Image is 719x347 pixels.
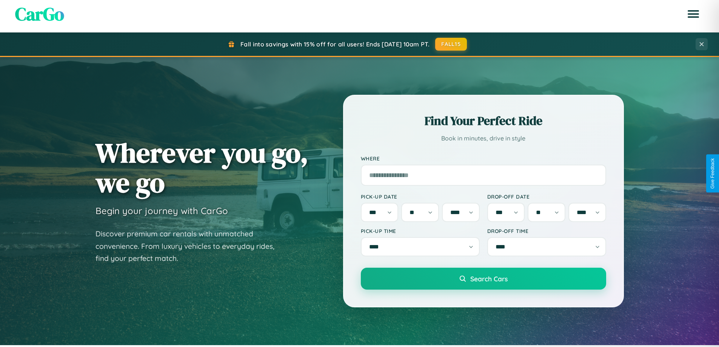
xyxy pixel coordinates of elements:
[361,113,606,129] h2: Find Your Perfect Ride
[240,40,430,48] span: Fall into savings with 15% off for all users! Ends [DATE] 10am PT.
[361,155,606,162] label: Where
[470,275,508,283] span: Search Cars
[95,205,228,216] h3: Begin your journey with CarGo
[361,228,480,234] label: Pick-up Time
[361,268,606,290] button: Search Cars
[435,38,467,51] button: FALL15
[15,2,64,26] span: CarGo
[95,228,284,265] p: Discover premium car rentals with unmatched convenience. From luxury vehicles to everyday rides, ...
[683,3,704,25] button: Open menu
[710,158,715,189] div: Give Feedback
[95,138,308,197] h1: Wherever you go, we go
[361,193,480,200] label: Pick-up Date
[487,193,606,200] label: Drop-off Date
[487,228,606,234] label: Drop-off Time
[361,133,606,144] p: Book in minutes, drive in style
